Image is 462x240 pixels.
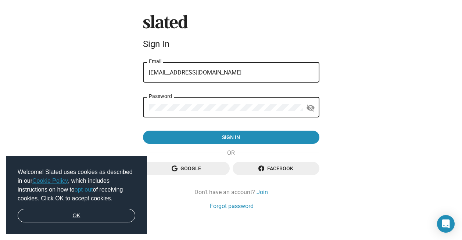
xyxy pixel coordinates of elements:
div: Open Intercom Messenger [437,215,455,233]
div: Don't have an account? [143,188,319,196]
a: dismiss cookie message [18,209,135,223]
button: Show password [303,101,318,115]
button: Facebook [233,162,319,175]
a: Forgot password [210,202,254,210]
button: Sign in [143,131,319,144]
mat-icon: visibility_off [306,102,315,114]
span: Welcome! Slated uses cookies as described in our , which includes instructions on how to of recei... [18,168,135,203]
span: Google [149,162,224,175]
span: Facebook [239,162,314,175]
a: Join [257,188,268,196]
div: cookieconsent [6,156,147,234]
a: Cookie Policy [32,178,68,184]
a: opt-out [75,186,93,193]
div: Sign In [143,39,319,49]
span: Sign in [149,131,314,144]
sl-branding: Sign In [143,15,319,52]
button: Google [143,162,230,175]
